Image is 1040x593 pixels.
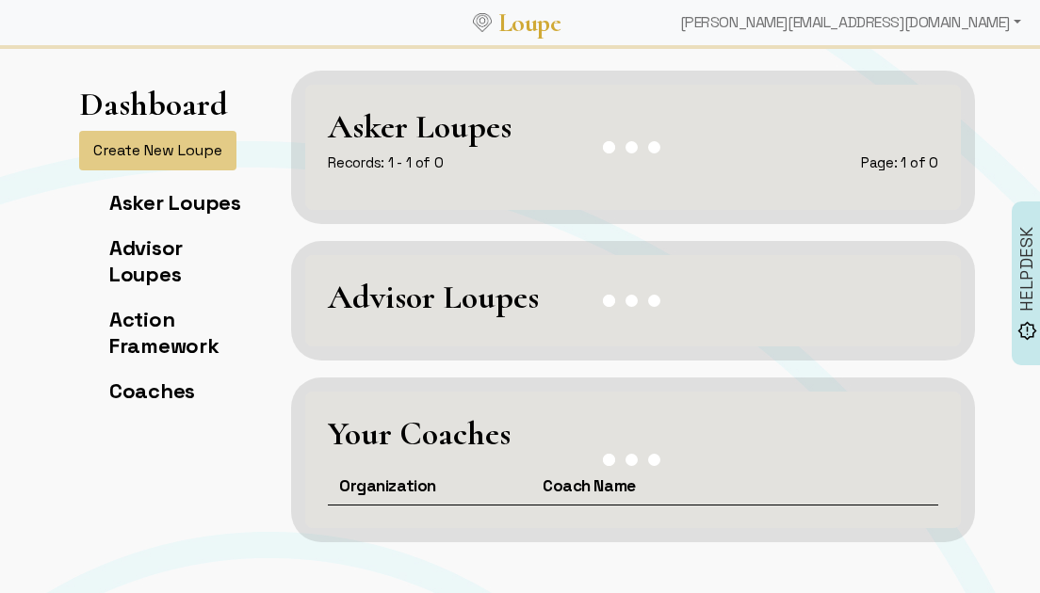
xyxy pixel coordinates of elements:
div: [PERSON_NAME][EMAIL_ADDRESS][DOMAIN_NAME] [673,4,1029,41]
img: brightness_alert_FILL0_wght500_GRAD0_ops.svg [1017,321,1037,341]
app-left-page-nav: Dashboard [79,85,256,423]
a: Asker Loupes [109,189,241,216]
a: Action Framework [109,306,219,359]
a: Advisor Loupes [109,234,183,287]
a: Coaches [109,377,195,404]
h1: Dashboard [79,85,228,123]
img: Loupe Logo [473,13,492,32]
button: Create New Loupe [79,131,236,170]
a: Loupe [492,6,567,40]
